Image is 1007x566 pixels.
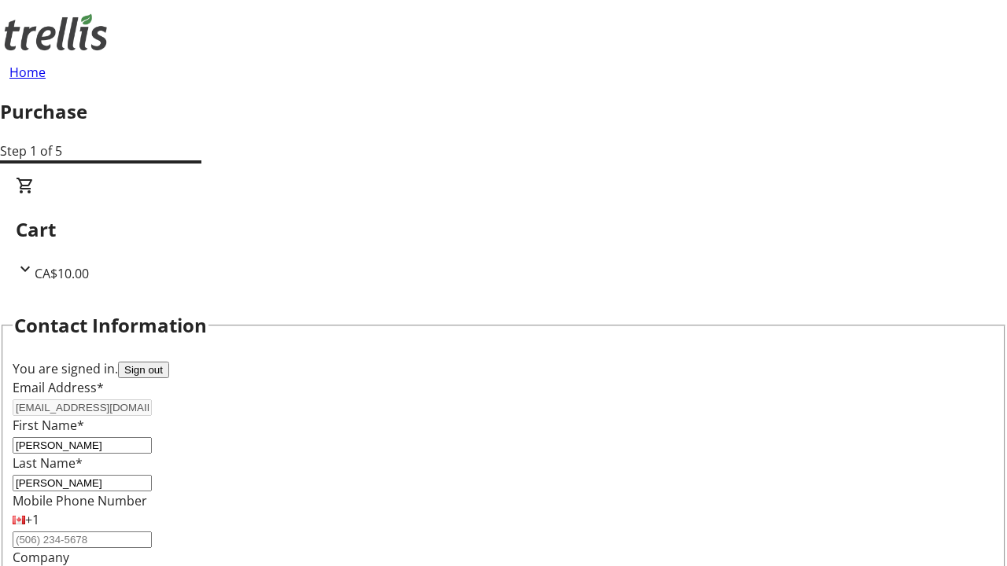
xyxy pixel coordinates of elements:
label: Company [13,549,69,566]
h2: Contact Information [14,311,207,340]
label: Mobile Phone Number [13,492,147,509]
div: CartCA$10.00 [16,176,991,283]
button: Sign out [118,362,169,378]
label: Last Name* [13,454,83,472]
label: First Name* [13,417,84,434]
input: (506) 234-5678 [13,531,152,548]
label: Email Address* [13,379,104,396]
h2: Cart [16,215,991,244]
span: CA$10.00 [35,265,89,282]
div: You are signed in. [13,359,994,378]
